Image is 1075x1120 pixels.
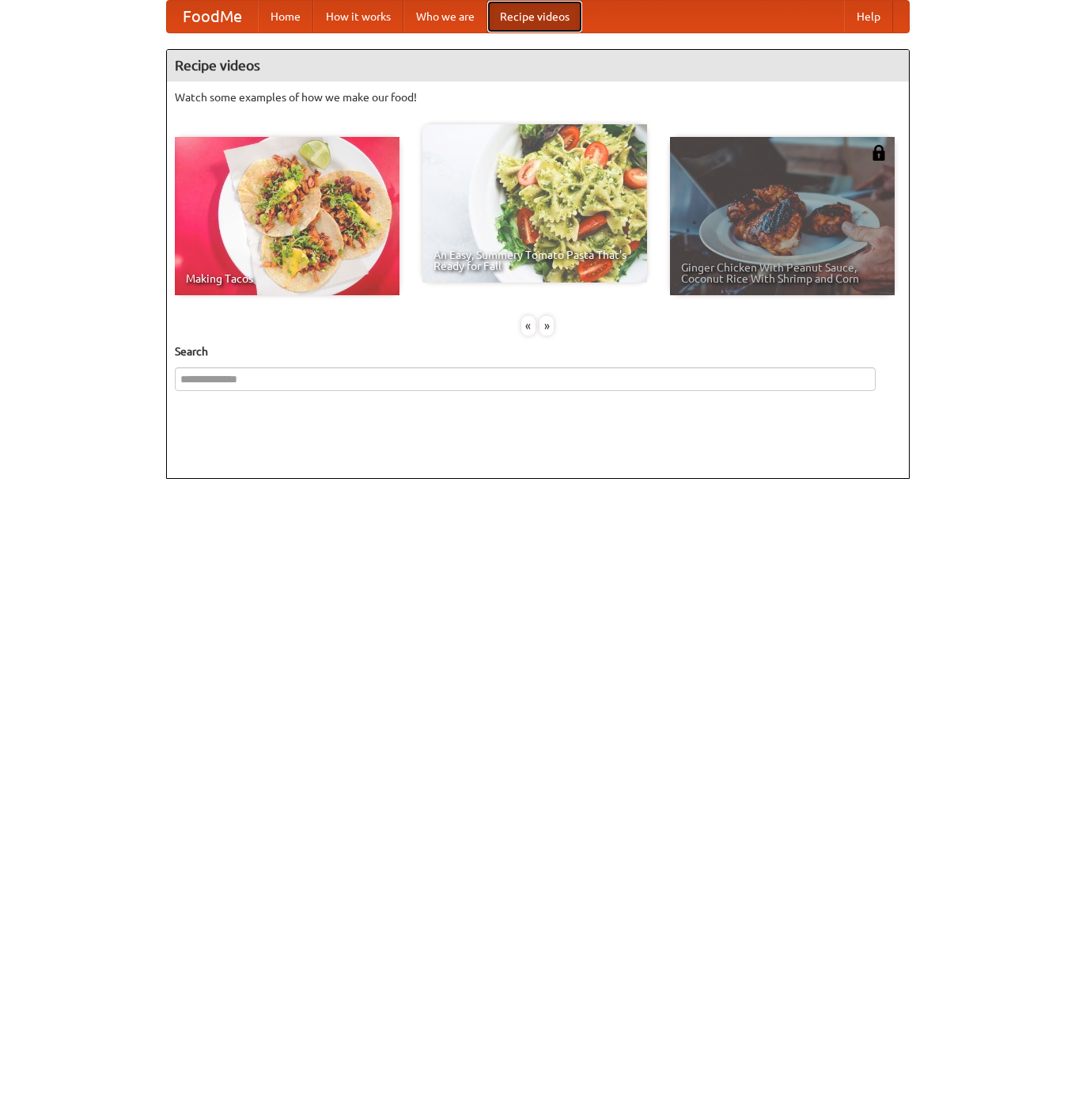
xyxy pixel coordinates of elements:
p: Watch some examples of how we make our food! [175,89,901,105]
a: Home [258,1,313,32]
span: Making Tacos [186,273,388,284]
a: An Easy, Summery Tomato Pasta That's Ready for Fall [422,124,647,283]
a: Who we are [403,1,487,32]
a: FoodMe [167,1,258,32]
div: » [539,316,554,336]
a: Making Tacos [175,137,399,295]
a: Recipe videos [487,1,582,32]
h4: Recipe videos [167,50,909,82]
h5: Search [175,344,901,359]
img: 483408.png [871,145,887,161]
div: « [521,316,536,336]
a: Help [844,1,893,32]
a: How it works [313,1,403,32]
span: An Easy, Summery Tomato Pasta That's Ready for Fall [433,249,636,271]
